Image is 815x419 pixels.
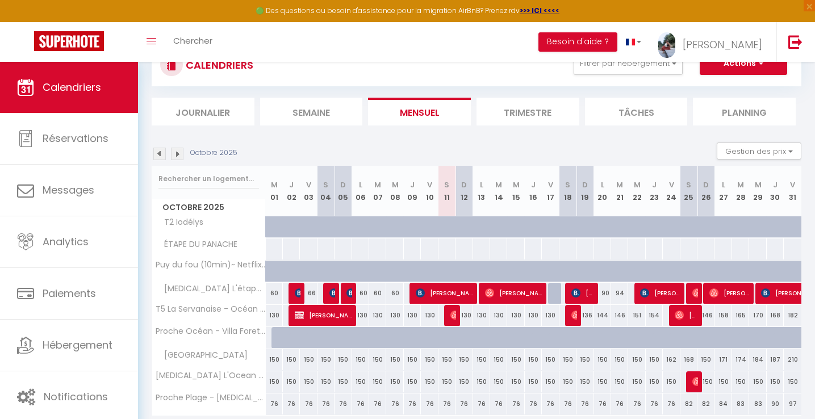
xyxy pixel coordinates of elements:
[594,283,611,304] div: 90
[646,371,663,392] div: 150
[386,283,403,304] div: 60
[525,393,542,414] div: 76
[749,305,766,326] div: 170
[594,371,611,392] div: 150
[628,371,645,392] div: 150
[697,371,714,392] div: 150
[154,261,268,269] span: Puy du fou (10min)~ Netflix ~[MEDICAL_DATA] L'étape du Panache
[352,305,369,326] div: 130
[576,166,594,216] th: 19
[495,179,502,190] abbr: M
[650,22,776,62] a: ... [PERSON_NAME]
[300,371,317,392] div: 150
[43,338,112,352] span: Hébergement
[732,166,749,216] th: 28
[438,393,455,414] div: 76
[455,371,473,392] div: 150
[416,282,473,304] span: [PERSON_NAME]
[663,349,680,370] div: 162
[283,393,300,414] div: 76
[601,179,604,190] abbr: L
[749,371,766,392] div: 150
[295,304,352,326] span: [PERSON_NAME] [PERSON_NAME]
[271,179,278,190] abbr: M
[646,305,663,326] div: 154
[576,349,594,370] div: 150
[749,166,766,216] th: 29
[571,304,577,326] span: [PERSON_NAME]
[542,371,559,392] div: 150
[473,371,490,392] div: 150
[525,349,542,370] div: 150
[788,35,803,49] img: logout
[455,166,473,216] th: 12
[300,283,317,304] div: 66
[386,371,403,392] div: 150
[732,393,749,414] div: 83
[283,371,300,392] div: 150
[542,349,559,370] div: 150
[709,282,749,304] span: [PERSON_NAME]
[386,393,403,414] div: 76
[444,179,449,190] abbr: S
[628,393,645,414] div: 76
[369,305,386,326] div: 130
[616,179,623,190] abbr: M
[410,179,415,190] abbr: J
[767,349,784,370] div: 187
[386,349,403,370] div: 150
[646,393,663,414] div: 76
[680,349,697,370] div: 168
[154,283,268,295] span: [MEDICAL_DATA] L'étape [GEOGRAPHIC_DATA]
[352,283,369,304] div: 60
[784,371,801,392] div: 150
[306,179,311,190] abbr: V
[323,179,328,190] abbr: S
[773,179,778,190] abbr: J
[559,371,576,392] div: 150
[717,143,801,160] button: Gestion des prix
[392,179,399,190] abbr: M
[594,166,611,216] th: 20
[559,349,576,370] div: 150
[154,349,250,362] span: [GEOGRAPHIC_DATA]
[559,166,576,216] th: 18
[158,169,259,189] input: Rechercher un logement...
[404,349,421,370] div: 150
[565,179,570,190] abbr: S
[404,393,421,414] div: 76
[628,166,645,216] th: 22
[559,393,576,414] div: 76
[611,283,628,304] div: 94
[154,327,268,336] span: Proche Océan - Villa Foretti -
[692,282,698,304] span: [PERSON_NAME]
[450,304,456,326] span: [PERSON_NAME]
[525,305,542,326] div: 130
[300,349,317,370] div: 150
[369,166,386,216] th: 07
[438,349,455,370] div: 150
[165,22,221,62] a: Chercher
[295,282,300,304] span: [PERSON_NAME]
[43,131,108,145] span: Réservations
[542,305,559,326] div: 130
[317,349,335,370] div: 150
[507,349,524,370] div: 150
[732,349,749,370] div: 174
[335,371,352,392] div: 150
[283,166,300,216] th: 02
[317,393,335,414] div: 76
[438,371,455,392] div: 150
[611,371,628,392] div: 150
[520,6,559,15] a: >>> ICI <<<<
[44,389,108,404] span: Notifications
[767,371,784,392] div: 150
[266,393,283,414] div: 76
[266,166,283,216] th: 01
[755,179,762,190] abbr: M
[43,80,101,94] span: Calendriers
[352,349,369,370] div: 150
[582,179,588,190] abbr: D
[507,305,524,326] div: 130
[714,349,732,370] div: 171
